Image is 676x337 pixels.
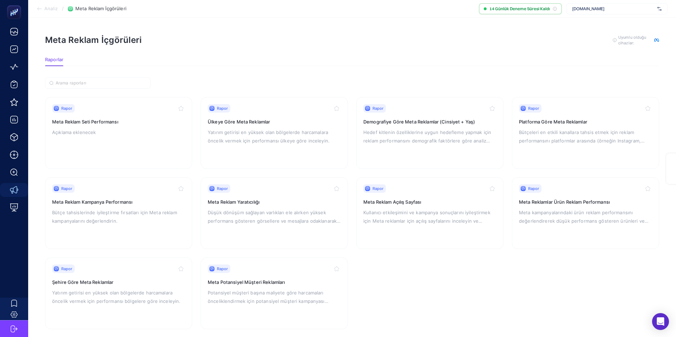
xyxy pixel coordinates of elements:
font: Raporlar [45,57,63,62]
font: Uyumlu olduğu cihazlar: [618,35,646,45]
font: Hedef kitlenin özelliklerine uygun hedefleme yapmak için reklam performansını demografik faktörle... [363,129,491,152]
a: RaporPlatforma Göre Meta ReklamlarBütçeleri en etkili kanallara tahsis etmek için reklam performa... [512,97,659,169]
font: Meta Reklam Seti Performansı [52,119,118,125]
input: Aramak [56,81,146,86]
font: Rapor [217,186,228,191]
font: Kullanıcı etkileşimini ve kampanya sonuçlarını iyileştirmek için Meta reklamlar için açılış sayfa... [363,210,490,232]
font: Açıklama eklenecek [52,129,96,135]
a: RaporMeta Potansiyel Müşteri ReklamlarıPotansiyel müşteri başına maliyete göre harcamaları önceli... [201,257,348,329]
font: Rapor [528,106,539,111]
font: Ülkeye Göre Meta Reklamlar [208,119,270,125]
font: Rapor [217,266,228,271]
font: Rapor [373,186,384,191]
a: RaporÜlkeye Göre Meta ReklamlarYatırım getirisi en yüksek olan bölgelerde harcamalara öncelik ver... [201,97,348,169]
font: Meta Reklam Yaratıcılığı [208,199,259,205]
font: Rapor [61,106,73,111]
font: Meta Reklamlar Ürün Reklam Performansı [519,199,610,205]
font: 14 Günlük Deneme Süresi Kaldı [489,6,550,11]
a: RaporMeta Reklamlar Ürün Reklam PerformansıMeta kampanyalarındaki ürün reklam performansını değer... [512,177,659,249]
img: svg%3e [657,5,662,12]
font: Rapor [61,186,73,191]
font: Bütçe tahsislerinde iyileştirme fırsatları için Meta reklam kampanyalarını değerlendirin. [52,210,177,224]
font: Rapor [61,266,73,271]
font: Rapor [217,106,228,111]
font: Meta Reklam İçgörüleri [75,6,126,11]
a: RaporMeta Reklam YaratıcılığıDüşük dönüşüm sağlayan varlıkları ele alırken yüksek performans göst... [201,177,348,249]
font: Meta Reklam İçgörüleri [45,35,142,45]
font: Potansiyel müşteri başına maliyete göre harcamaları önceliklendirmek için potansiyel müşteri kamp... [208,290,328,312]
font: / [62,6,64,11]
font: Rapor [528,186,539,191]
font: Meta Reklam Kampanya Performansı [52,199,132,205]
font: [DOMAIN_NAME] [572,6,605,11]
font: Analiz [44,6,58,11]
button: Raporlar [45,57,63,66]
a: RaporMeta Reklam Kampanya PerformansıBütçe tahsislerinde iyileştirme fırsatları için Meta reklam ... [45,177,192,249]
font: Demografiye Göre Meta Reklamlar (Cinsiyet + Yaş) [363,119,475,125]
a: RaporMeta Reklam Seti PerformansıAçıklama eklenecek [45,97,192,169]
font: Yatırım getirisi en yüksek olan bölgelerde harcamalara öncelik vermek için performansı bölgelere ... [52,290,180,304]
font: Meta Reklam Açılış Sayfası [363,199,421,205]
a: RaporMeta Reklam Açılış SayfasıKullanıcı etkileşimini ve kampanya sonuçlarını iyileştirmek için M... [356,177,503,249]
font: Rapor [373,106,384,111]
font: Meta Potansiyel Müşteri Reklamları [208,279,285,285]
a: RaporDemografiye Göre Meta Reklamlar (Cinsiyet + Yaş)Hedef kitlenin özelliklerine uygun hedefleme... [356,97,503,169]
font: Şehire Göre Meta Reklamlar [52,279,113,285]
div: Intercom Messenger'ı açın [652,313,669,330]
font: Meta kampanyalarındaki ürün reklam performansını değerlendirerek düşük performans gösteren ürünle... [519,210,649,232]
font: Düşük dönüşüm sağlayan varlıkları ele alırken yüksek performans gösteren görsellere ve mesajlara ... [208,210,340,232]
font: Bütçeleri en etkili kanallara tahsis etmek için reklam performansını platformlar arasında (örneği... [519,129,645,152]
font: Platforma Göre Meta Reklamlar [519,119,587,125]
font: Yatırım getirisi en yüksek olan bölgelerde harcamalara öncelik vermek için performansı ülkeye gör... [208,129,330,144]
a: RaporŞehire Göre Meta ReklamlarYatırım getirisi en yüksek olan bölgelerde harcamalara öncelik ver... [45,257,192,329]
